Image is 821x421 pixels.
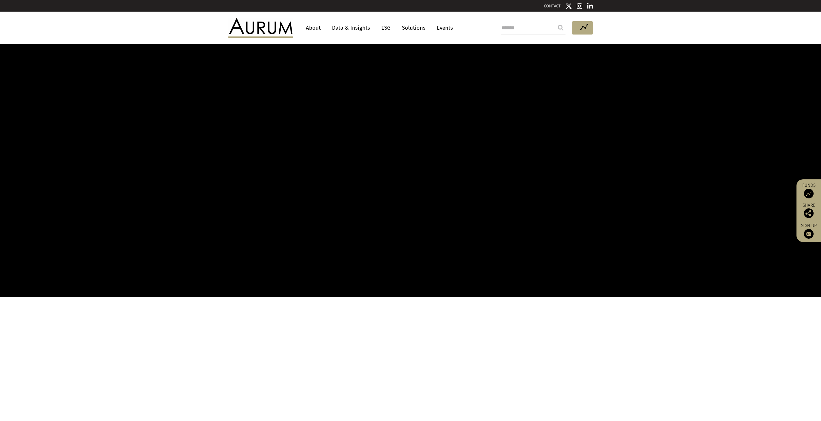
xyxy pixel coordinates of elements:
[434,22,453,34] a: Events
[587,3,593,9] img: Linkedin icon
[577,3,583,9] img: Instagram icon
[303,22,324,34] a: About
[378,22,394,34] a: ESG
[329,22,373,34] a: Data & Insights
[804,229,814,239] img: Sign up to our newsletter
[544,4,561,8] a: CONTACT
[399,22,429,34] a: Solutions
[800,203,818,218] div: Share
[566,3,572,9] img: Twitter icon
[804,189,814,198] img: Access Funds
[800,223,818,239] a: Sign up
[800,183,818,198] a: Funds
[804,208,814,218] img: Share this post
[554,21,567,34] input: Submit
[228,18,293,37] img: Aurum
